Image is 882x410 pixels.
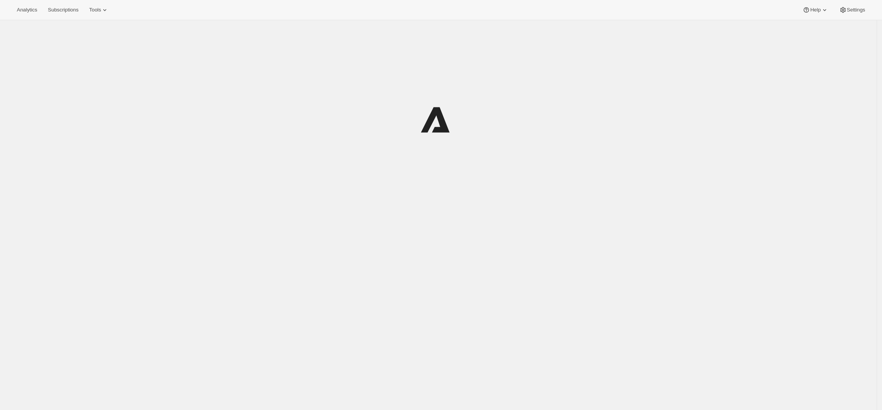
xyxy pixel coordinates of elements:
button: Help [798,5,833,15]
span: Tools [89,7,101,13]
span: Analytics [17,7,37,13]
button: Analytics [12,5,42,15]
span: Subscriptions [48,7,78,13]
span: Help [810,7,820,13]
button: Tools [84,5,113,15]
span: Settings [847,7,865,13]
button: Settings [835,5,870,15]
button: Subscriptions [43,5,83,15]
